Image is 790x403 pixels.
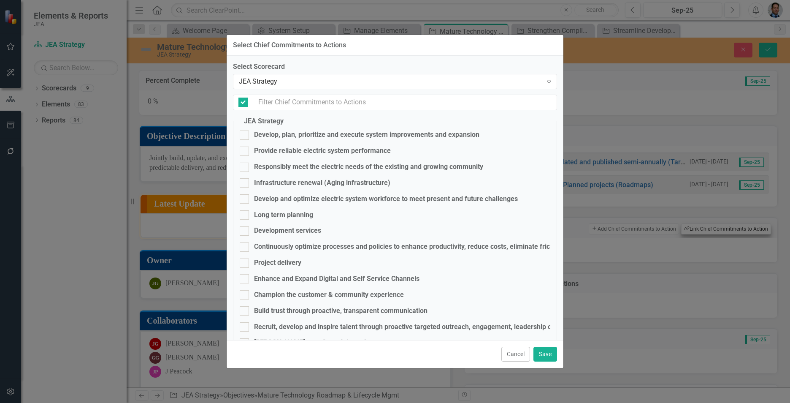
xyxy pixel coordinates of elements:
[240,117,288,126] legend: JEA Strategy
[501,347,530,362] button: Cancel
[254,146,391,156] div: Provide reliable electric system performance
[254,242,726,252] div: Continuously optimize processes and policies to enhance productivity, reduce costs, eliminate fri...
[533,347,557,362] button: Save
[254,130,479,140] div: Develop, plan, prioritize and execute system improvements and expansion
[254,258,301,268] div: Project delivery
[239,76,542,86] div: JEA Strategy
[254,162,483,172] div: Responsibly meet the electric needs of the existing and growing community
[233,62,557,72] label: Select Scorecard
[254,194,518,204] div: Develop and optimize electric system workforce to meet present and future challenges
[254,322,758,332] div: Recruit, develop and inspire talent through proactive targeted outreach, engagement, leadership o...
[254,274,419,284] div: Enhance and Expand Digital and Self Service Channels
[254,178,390,188] div: Infrastructure renewal (Aging infrastructure)
[254,306,427,316] div: Build trust through proactive, transparent communication
[254,226,321,236] div: Development services
[254,338,373,348] div: [PERSON_NAME] core financial metrics
[233,41,346,49] div: Select Chief Commitments to Actions
[254,210,313,220] div: Long term planning
[254,290,404,300] div: Champion the customer & community experience
[253,95,557,110] input: Filter Chief Commitments to Actions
